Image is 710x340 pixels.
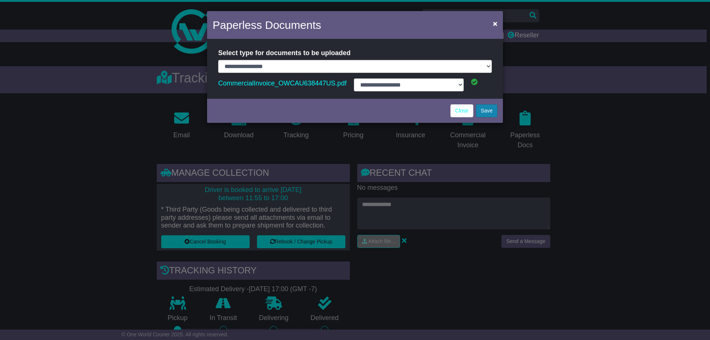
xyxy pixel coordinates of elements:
a: Close [450,104,473,117]
span: × [493,19,497,28]
a: CommercialInvoice_OWCAU638447US.pdf [218,78,346,89]
button: Save [476,104,497,117]
label: Select type for documents to be uploaded [218,46,351,60]
h4: Paperless Documents [213,17,321,33]
button: Close [489,16,501,31]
